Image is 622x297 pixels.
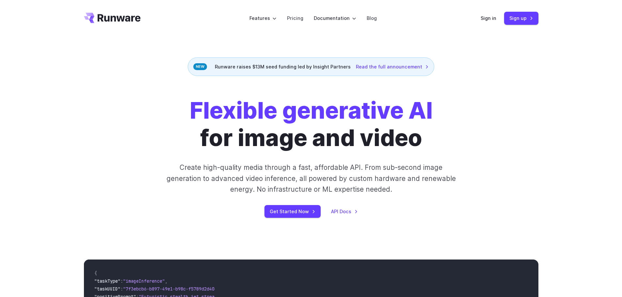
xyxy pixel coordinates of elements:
a: Blog [367,14,377,22]
label: Documentation [314,14,356,22]
span: "imageInference" [123,278,165,284]
strong: Flexible generative AI [190,97,433,124]
span: { [94,270,97,276]
span: , [165,278,167,284]
span: "7f3ebcb6-b897-49e1-b98c-f5789d2d40d7" [123,286,222,292]
p: Create high-quality media through a fast, affordable API. From sub-second image generation to adv... [166,162,456,195]
span: : [120,278,123,284]
h1: for image and video [190,97,433,152]
a: Sign up [504,12,538,24]
a: Pricing [287,14,303,22]
span: "taskUUID" [94,286,120,292]
a: API Docs [331,208,358,215]
a: Read the full announcement [356,63,429,70]
label: Features [249,14,277,22]
span: : [120,286,123,292]
div: Runware raises $13M seed funding led by Insight Partners [188,57,434,76]
a: Get Started Now [264,205,321,218]
a: Go to / [84,13,141,23]
a: Sign in [481,14,496,22]
span: "taskType" [94,278,120,284]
